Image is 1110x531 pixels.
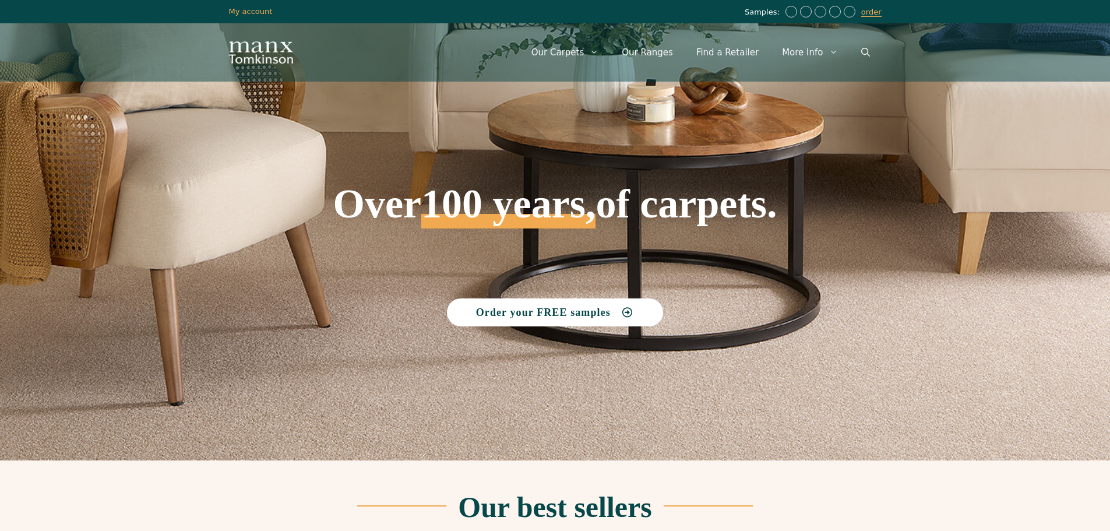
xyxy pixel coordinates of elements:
a: More Info [770,35,849,70]
a: order [861,8,882,17]
h1: Over of carpets. [229,99,882,228]
a: My account [229,7,273,16]
a: Order your FREE samples [447,298,664,326]
h2: Our best sellers [458,493,651,522]
a: Our Carpets [520,35,611,70]
nav: Primary [520,35,882,70]
span: Samples: [745,8,783,17]
span: Order your FREE samples [476,307,611,318]
img: Manx Tomkinson [229,41,293,64]
a: Find a Retailer [685,35,770,70]
span: 100 years, [421,194,595,228]
a: Open Search Bar [850,35,882,70]
a: Our Ranges [610,35,685,70]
